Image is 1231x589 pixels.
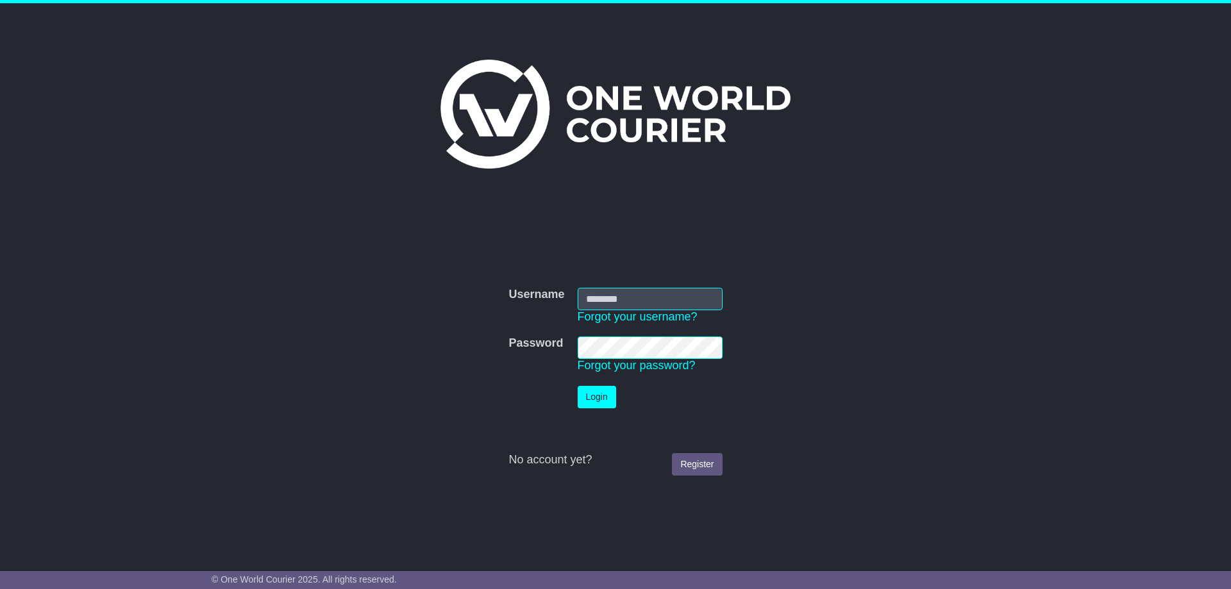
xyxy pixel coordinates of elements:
a: Forgot your username? [578,310,698,323]
label: Password [508,336,563,351]
span: © One World Courier 2025. All rights reserved. [212,574,397,585]
button: Login [578,386,616,408]
img: One World [440,60,791,169]
div: No account yet? [508,453,722,467]
a: Forgot your password? [578,359,696,372]
a: Register [672,453,722,476]
label: Username [508,288,564,302]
